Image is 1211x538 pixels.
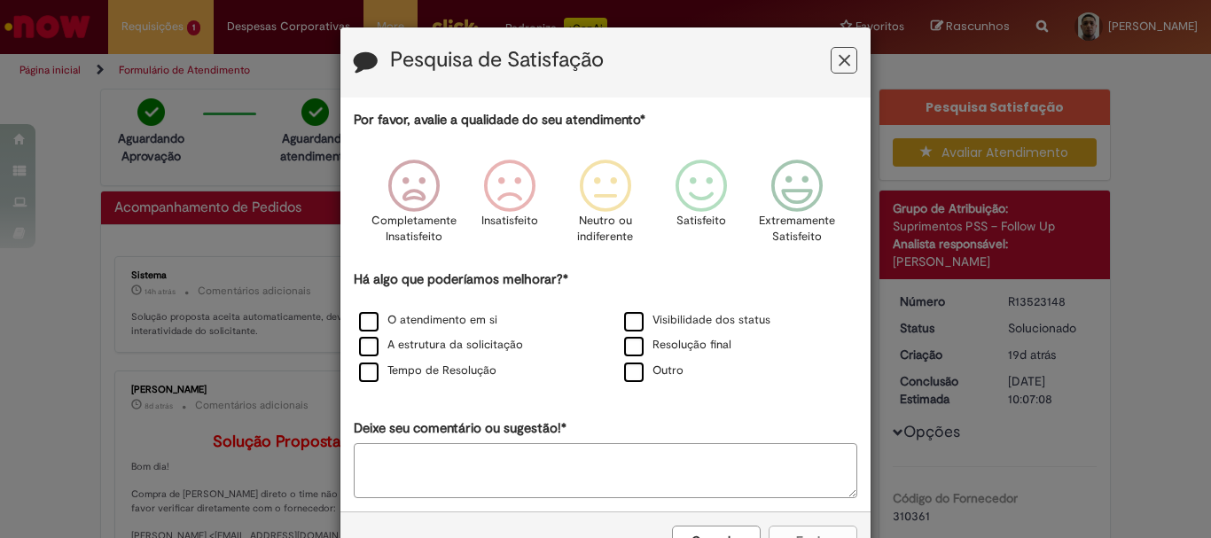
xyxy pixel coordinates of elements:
[624,337,731,354] label: Resolução final
[354,111,645,129] label: Por favor, avalie a qualidade do seu atendimento*
[368,146,458,268] div: Completamente Insatisfeito
[752,146,842,268] div: Extremamente Satisfeito
[354,419,566,438] label: Deixe seu comentário ou sugestão!*
[676,213,726,230] p: Satisfeito
[560,146,651,268] div: Neutro ou indiferente
[359,363,496,379] label: Tempo de Resolução
[390,49,604,72] label: Pesquisa de Satisfação
[465,146,555,268] div: Insatisfeito
[759,213,835,246] p: Extremamente Satisfeito
[574,213,637,246] p: Neutro ou indiferente
[481,213,538,230] p: Insatisfeito
[624,312,770,329] label: Visibilidade dos status
[359,337,523,354] label: A estrutura da solicitação
[656,146,746,268] div: Satisfeito
[371,213,457,246] p: Completamente Insatisfeito
[354,270,857,385] div: Há algo que poderíamos melhorar?*
[624,363,684,379] label: Outro
[359,312,497,329] label: O atendimento em si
